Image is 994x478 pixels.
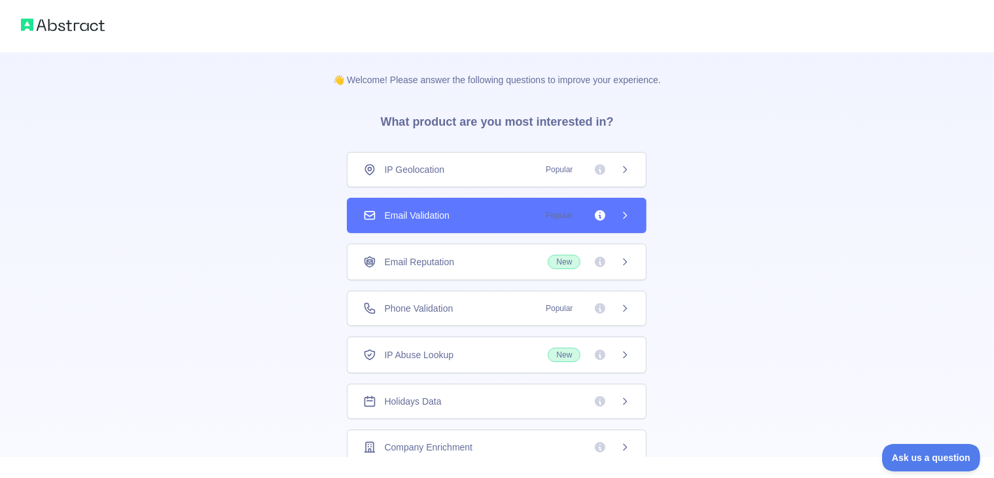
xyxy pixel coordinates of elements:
[384,441,472,454] span: Company Enrichment
[538,302,580,315] span: Popular
[384,209,449,222] span: Email Validation
[384,348,453,361] span: IP Abuse Lookup
[538,209,580,222] span: Popular
[548,255,580,269] span: New
[538,163,580,176] span: Popular
[359,86,634,152] h3: What product are you most interested in?
[312,52,682,86] p: 👋 Welcome! Please answer the following questions to improve your experience.
[384,302,453,315] span: Phone Validation
[384,255,454,268] span: Email Reputation
[548,348,580,362] span: New
[21,16,105,34] img: Abstract logo
[384,163,444,176] span: IP Geolocation
[882,444,981,471] iframe: Toggle Customer Support
[384,395,441,408] span: Holidays Data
